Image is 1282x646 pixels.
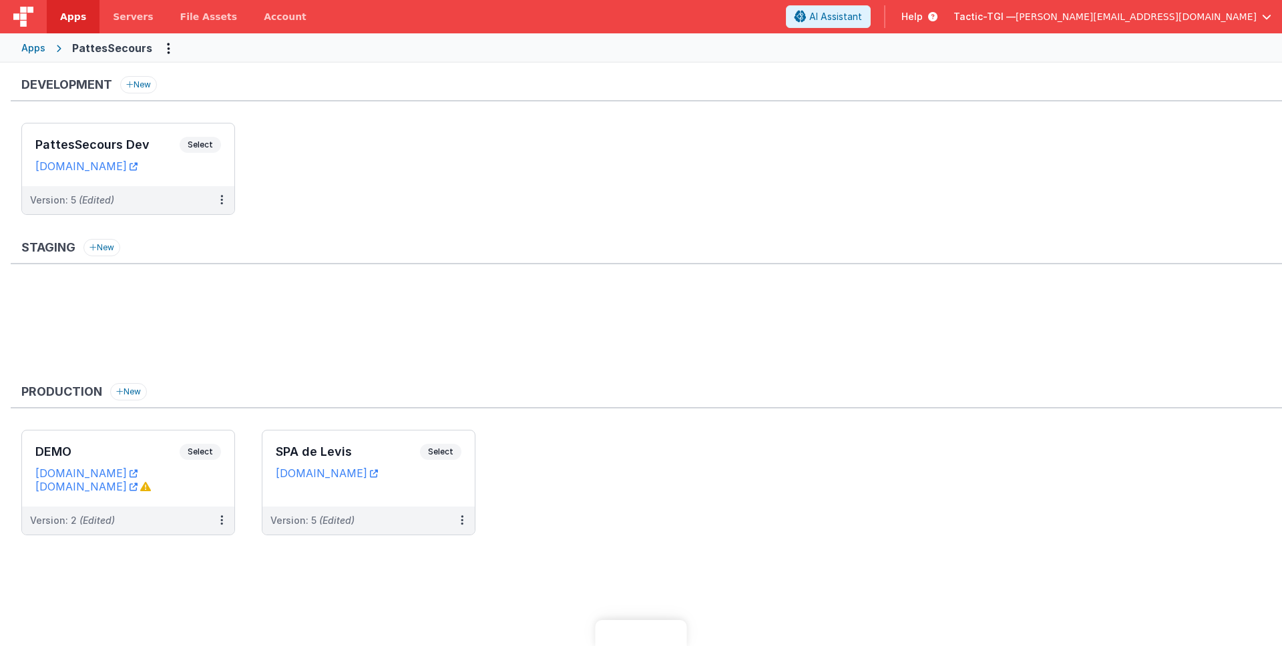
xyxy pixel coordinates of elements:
[953,10,1271,23] button: Tactic-TGI — [PERSON_NAME][EMAIL_ADDRESS][DOMAIN_NAME]
[60,10,86,23] span: Apps
[72,40,152,56] div: PattesSecours
[35,138,180,151] h3: PattesSecours Dev
[30,514,115,527] div: Version: 2
[21,41,45,55] div: Apps
[901,10,923,23] span: Help
[79,194,114,206] span: (Edited)
[35,159,138,173] a: [DOMAIN_NAME]
[21,78,112,91] h3: Development
[180,137,221,153] span: Select
[420,444,461,460] span: Select
[110,383,147,400] button: New
[270,514,355,527] div: Version: 5
[1016,10,1257,23] span: [PERSON_NAME][EMAIL_ADDRESS][DOMAIN_NAME]
[30,194,114,207] div: Version: 5
[809,10,862,23] span: AI Assistant
[180,444,221,460] span: Select
[21,385,102,398] h3: Production
[276,445,420,458] h3: SPA de Levis
[21,241,75,254] h3: Staging
[35,466,138,480] a: [DOMAIN_NAME]
[113,10,153,23] span: Servers
[158,37,179,59] button: Options
[319,515,355,526] span: (Edited)
[953,10,1016,23] span: Tactic-TGI —
[83,239,120,256] button: New
[180,10,238,23] span: File Assets
[786,5,871,28] button: AI Assistant
[120,76,157,93] button: New
[35,445,180,458] h3: DEMO
[79,515,115,526] span: (Edited)
[276,466,378,480] a: [DOMAIN_NAME]
[35,480,138,493] a: [DOMAIN_NAME]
